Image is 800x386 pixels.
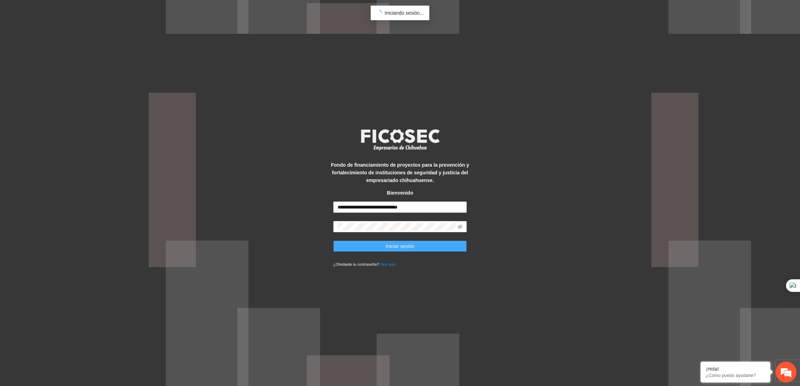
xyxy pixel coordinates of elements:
[458,224,462,229] span: eye-invisible
[376,10,382,16] span: loading
[385,10,424,16] span: Iniciando sesión...
[331,162,469,183] strong: Fondo de financiamiento de proyectos para la prevención y fortalecimiento de instituciones de seg...
[333,241,467,252] button: Iniciar sesión
[706,373,765,378] p: ¿Cómo puedo ayudarte?
[387,190,413,196] strong: Bienvenido
[333,262,396,266] small: ¿Olvidaste tu contraseña?
[706,366,765,372] div: ¡Hola!
[386,242,414,250] span: Iniciar sesión
[379,262,396,266] a: Click aqui
[356,127,444,153] img: logo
